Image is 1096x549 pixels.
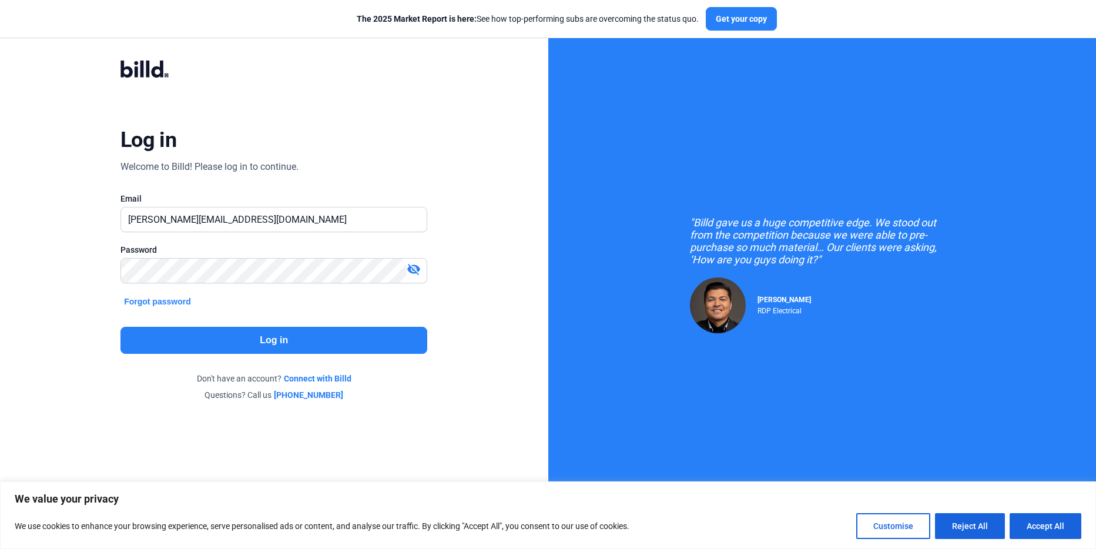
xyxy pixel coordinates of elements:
span: [PERSON_NAME] [758,296,811,304]
div: Don't have an account? [120,373,427,384]
button: Forgot password [120,295,195,308]
div: See how top-performing subs are overcoming the status quo. [357,13,699,25]
div: Email [120,193,427,205]
div: Questions? Call us [120,389,427,401]
mat-icon: visibility_off [407,262,421,276]
button: Get your copy [706,7,777,31]
p: We use cookies to enhance your browsing experience, serve personalised ads or content, and analys... [15,519,629,533]
div: Log in [120,127,176,153]
button: Reject All [935,513,1005,539]
div: RDP Electrical [758,304,811,315]
span: The 2025 Market Report is here: [357,14,477,24]
button: Customise [856,513,930,539]
button: Log in [120,327,427,354]
a: Connect with Billd [284,373,351,384]
div: Password [120,244,427,256]
p: We value your privacy [15,492,1081,506]
div: "Billd gave us a huge competitive edge. We stood out from the competition because we were able to... [690,216,954,266]
button: Accept All [1010,513,1081,539]
img: Raul Pacheco [690,277,746,333]
div: Welcome to Billd! Please log in to continue. [120,160,299,174]
a: [PHONE_NUMBER] [274,389,343,401]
